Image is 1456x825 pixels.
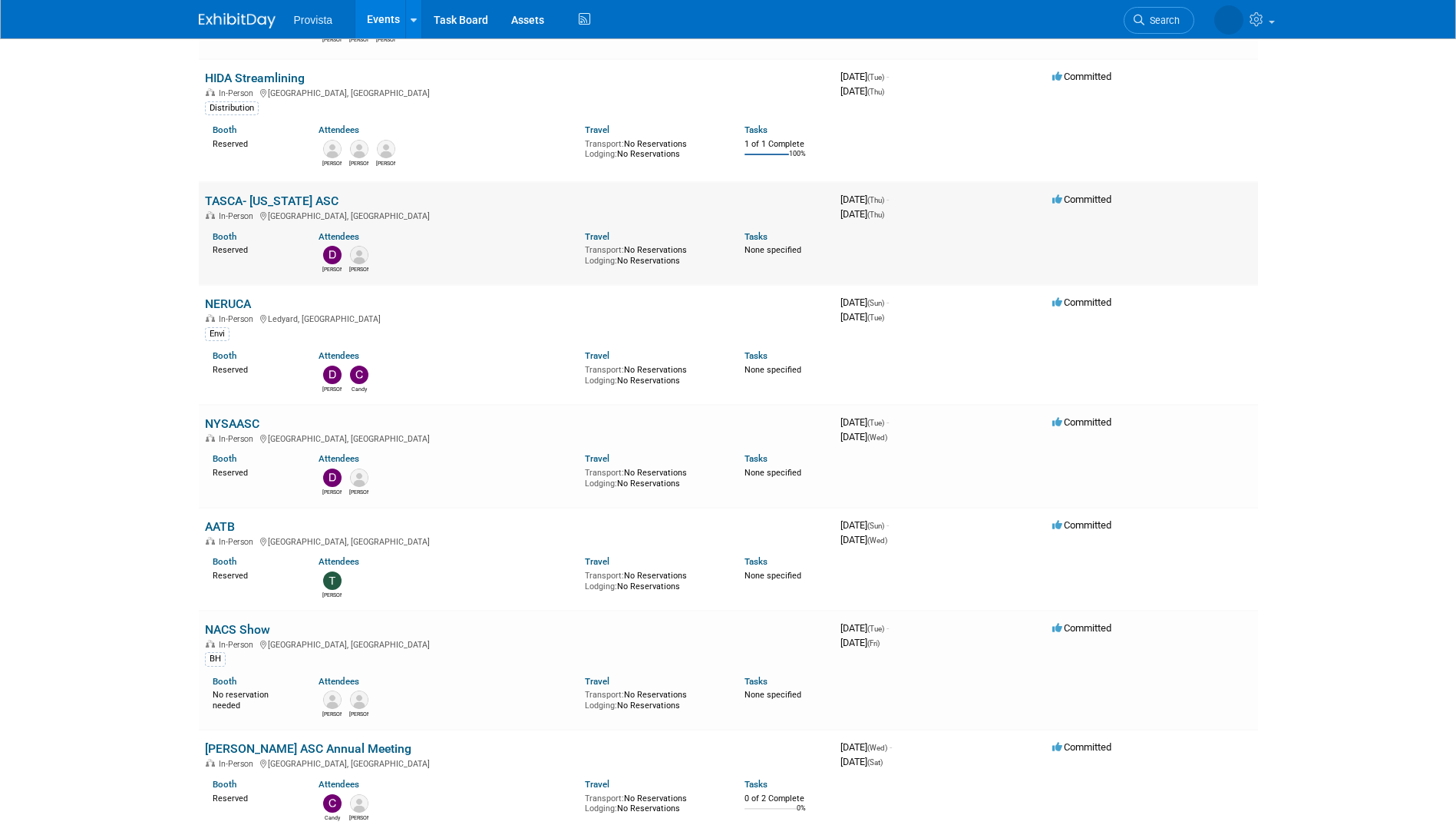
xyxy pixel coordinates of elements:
[213,687,296,711] div: No reservation needed
[585,256,617,266] span: Lodging:
[867,313,884,322] span: (Tue)
[886,519,889,531] span: -
[319,231,359,242] a: Attendees
[745,245,801,255] span: None specified
[585,465,721,489] div: No Reservations No Reservations
[206,759,215,767] img: In-Person Event
[867,536,887,545] span: (Wed)
[585,790,721,814] div: No Reservations No Reservations
[745,794,828,804] div: 0 of 2 Complete
[213,350,236,361] a: Booth
[867,433,887,442] span: (Wed)
[745,124,768,135] a: Tasks
[205,312,828,324] div: Ledyard, [GEOGRAPHIC_DATA]
[205,209,828,221] div: [GEOGRAPHIC_DATA], [GEOGRAPHIC_DATA]
[867,73,884,81] span: (Tue)
[322,384,342,393] div: Debbie Treat
[840,194,889,205] span: [DATE]
[585,350,609,361] a: Travel
[585,124,609,135] a: Travel
[585,676,609,687] a: Travel
[319,779,359,790] a: Attendees
[585,365,624,375] span: Transport:
[745,468,801,478] span: None specified
[840,431,887,442] span: [DATE]
[206,537,215,545] img: In-Person Event
[213,362,296,376] div: Reserved
[886,297,889,308] span: -
[840,311,884,323] span: [DATE]
[205,432,828,444] div: [GEOGRAPHIC_DATA], [GEOGRAPHIC_DATA]
[867,758,883,767] span: (Sat)
[745,453,768,464] a: Tasks
[349,384,368,393] div: Candy Price
[213,124,236,135] a: Booth
[322,709,342,718] div: Ashley Grossman
[322,487,342,496] div: Debbie Treat
[205,327,229,341] div: Envi
[585,690,624,700] span: Transport:
[323,691,342,709] img: Ashley Grossman
[745,365,801,375] span: None specified
[886,194,889,205] span: -
[322,158,342,167] div: Jeff Kittle
[205,297,251,311] a: NERUCA
[867,299,884,307] span: (Sun)
[205,622,270,637] a: NACS Show
[1052,519,1111,531] span: Committed
[840,622,889,634] span: [DATE]
[206,211,215,219] img: In-Person Event
[205,86,828,98] div: [GEOGRAPHIC_DATA], [GEOGRAPHIC_DATA]
[840,519,889,531] span: [DATE]
[199,13,276,28] img: ExhibitDay
[745,571,801,581] span: None specified
[349,35,368,44] div: Justyn Okoniewski
[585,139,624,149] span: Transport:
[797,804,806,825] td: 0%
[745,556,768,567] a: Tasks
[840,741,892,753] span: [DATE]
[840,637,880,648] span: [DATE]
[219,759,258,769] span: In-Person
[585,794,624,803] span: Transport:
[585,453,609,464] a: Travel
[206,88,215,96] img: In-Person Event
[585,362,721,386] div: No Reservations No Reservations
[585,479,617,489] span: Lodging:
[350,140,368,158] img: Jerry Johnson
[585,136,721,160] div: No Reservations No Reservations
[205,416,259,431] a: NYSAASC
[205,757,828,769] div: [GEOGRAPHIC_DATA], [GEOGRAPHIC_DATA]
[886,416,889,428] span: -
[585,556,609,567] a: Travel
[205,71,305,85] a: HIDA Streamlining
[585,242,721,266] div: No Reservations No Reservations
[349,158,368,167] div: Jerry Johnson
[322,264,342,273] div: Debbie Treat
[213,676,236,687] a: Booth
[349,709,368,718] div: Dean Dennerline
[585,687,721,711] div: No Reservations No Reservations
[319,453,359,464] a: Attendees
[840,534,887,545] span: [DATE]
[1052,71,1111,82] span: Committed
[205,535,828,547] div: [GEOGRAPHIC_DATA], [GEOGRAPHIC_DATA]
[745,690,801,700] span: None specified
[219,537,258,547] span: In-Person
[219,640,258,650] span: In-Person
[585,571,624,581] span: Transport:
[213,136,296,150] div: Reserved
[585,779,609,790] a: Travel
[1052,297,1111,308] span: Committed
[213,790,296,804] div: Reserved
[205,194,338,208] a: TASCA- [US_STATE] ASC
[205,101,259,115] div: Distribution
[219,314,258,324] span: In-Person
[213,556,236,567] a: Booth
[585,245,624,255] span: Transport:
[867,196,884,204] span: (Thu)
[206,434,215,442] img: In-Person Event
[840,71,889,82] span: [DATE]
[350,246,368,264] img: Vince Gay
[585,568,721,591] div: No Reservations No Reservations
